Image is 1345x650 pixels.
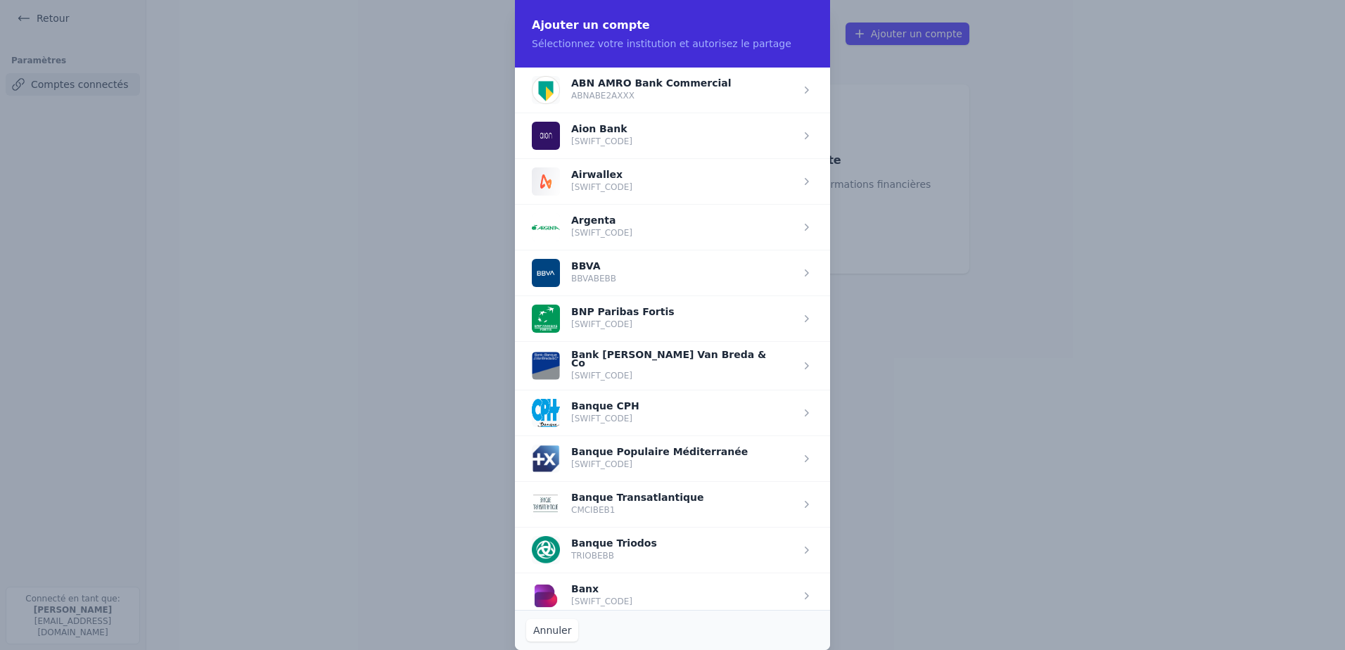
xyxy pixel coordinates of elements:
[532,445,748,473] button: Banque Populaire Méditerranée [SWIFT_CODE]
[571,447,748,456] p: Banque Populaire Méditerranée
[571,307,675,316] p: BNP Paribas Fortis
[532,490,703,518] button: Banque Transatlantique CMCIBEB1
[571,79,732,87] p: ABN AMRO Bank Commercial
[532,536,657,564] button: Banque Triodos TRIOBEBB
[532,350,782,381] button: Bank [PERSON_NAME] Van Breda & Co [SWIFT_CODE]
[532,167,632,196] button: Airwallex [SWIFT_CODE]
[532,17,813,34] h2: Ajouter un compte
[532,305,675,333] button: BNP Paribas Fortis [SWIFT_CODE]
[532,122,632,150] button: Aion Bank [SWIFT_CODE]
[571,539,657,547] p: Banque Triodos
[532,582,632,610] button: Banx [SWIFT_CODE]
[571,125,632,133] p: Aion Bank
[571,493,703,502] p: Banque Transatlantique
[571,170,632,179] p: Airwallex
[532,259,616,287] button: BBVA BBVABEBB
[526,619,578,642] button: Annuler
[571,402,639,410] p: Banque CPH
[532,76,732,104] button: ABN AMRO Bank Commercial ABNABE2AXXX
[532,213,632,241] button: Argenta [SWIFT_CODE]
[532,399,639,427] button: Banque CPH [SWIFT_CODE]
[571,262,616,270] p: BBVA
[571,350,782,367] p: Bank [PERSON_NAME] Van Breda & Co
[571,585,632,593] p: Banx
[532,37,813,51] p: Sélectionnez votre institution et autorisez le partage
[571,216,632,224] p: Argenta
